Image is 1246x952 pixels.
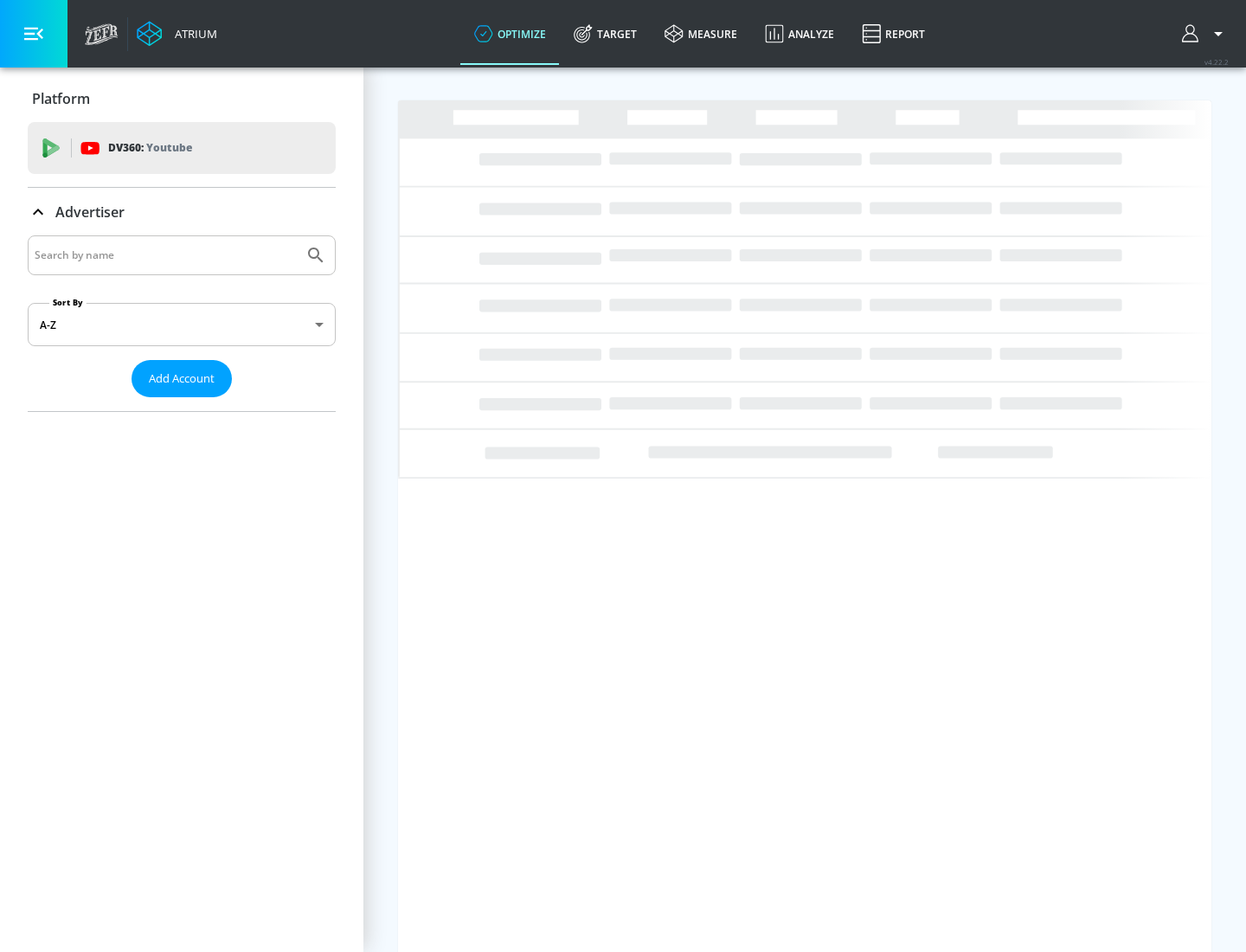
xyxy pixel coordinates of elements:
label: Sort By [49,297,87,308]
nav: list of Advertiser [28,397,336,411]
span: v 4.22.2 [1204,57,1229,67]
a: optimize [460,3,560,65]
div: Advertiser [28,235,336,411]
div: Platform [28,74,336,123]
div: A-Z [28,303,336,346]
span: Add Account [149,369,215,389]
a: measure [651,3,751,65]
p: Youtube [146,138,192,157]
a: Report [848,3,939,65]
p: DV360: [108,138,192,158]
input: Search by name [35,244,297,267]
a: Target [560,3,651,65]
div: Atrium [168,26,217,42]
button: Add Account [132,360,232,397]
p: Platform [32,89,90,108]
a: Atrium [137,21,217,47]
div: Advertiser [28,188,336,236]
div: DV360: Youtube [28,122,336,174]
a: Analyze [751,3,848,65]
p: Advertiser [55,203,125,222]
